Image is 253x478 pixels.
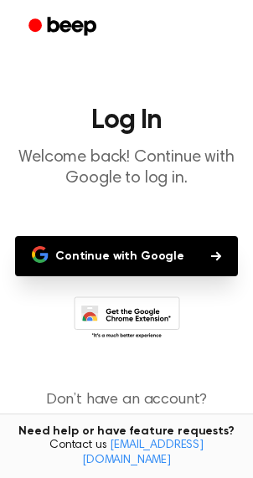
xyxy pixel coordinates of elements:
[17,412,236,434] a: Create an Account
[13,147,240,189] p: Welcome back! Continue with Google to log in.
[82,439,204,466] a: [EMAIL_ADDRESS][DOMAIN_NAME]
[17,11,111,44] a: Beep
[13,107,240,134] h1: Log In
[15,236,238,276] button: Continue with Google
[13,389,240,434] p: Don’t have an account?
[10,439,243,468] span: Contact us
